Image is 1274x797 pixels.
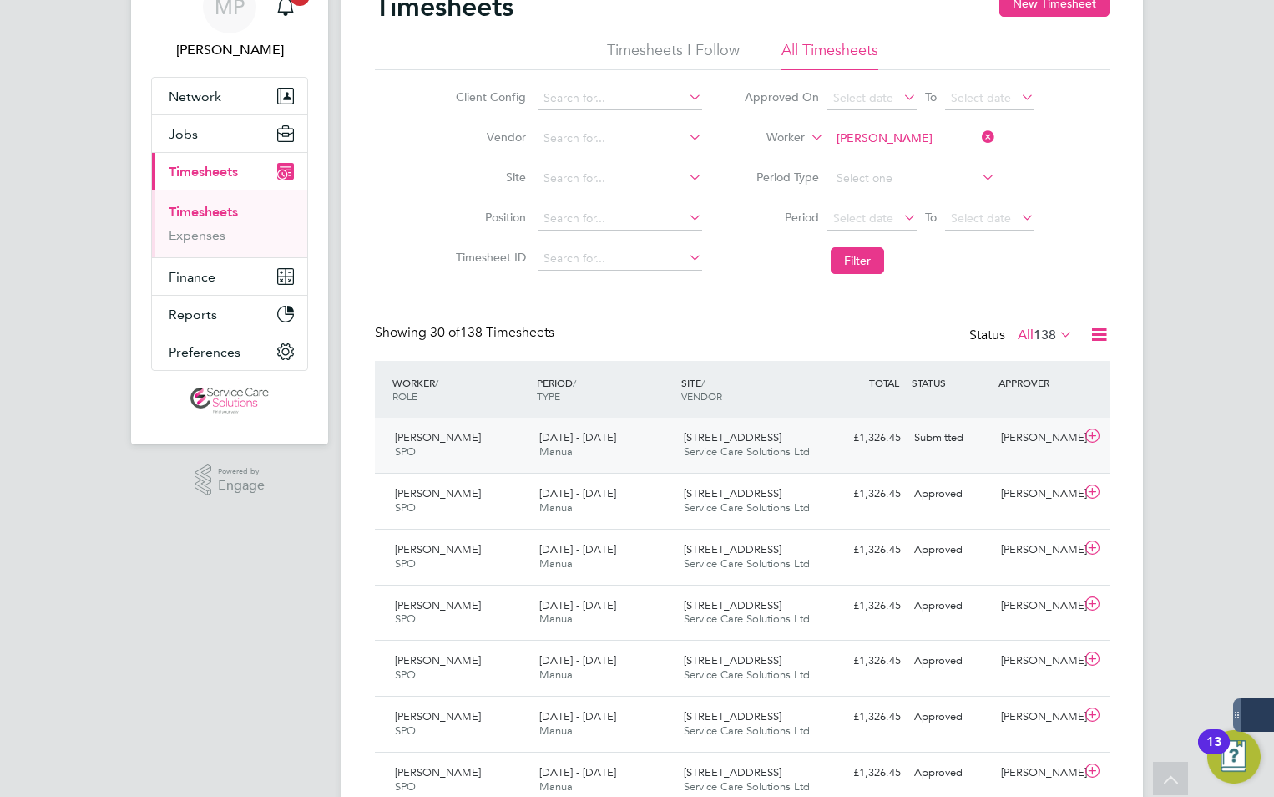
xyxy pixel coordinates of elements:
[169,126,198,142] span: Jobs
[395,723,416,738] span: SPO
[451,210,526,225] label: Position
[539,500,575,515] span: Manual
[573,376,576,389] span: /
[994,368,1081,398] div: APPROVER
[907,536,994,564] div: Approved
[994,647,1081,675] div: [PERSON_NAME]
[537,389,560,403] span: TYPE
[920,86,942,108] span: To
[152,333,307,370] button: Preferences
[684,779,810,794] span: Service Care Solutions Ltd
[684,723,810,738] span: Service Care Solutions Ltd
[152,296,307,333] button: Reports
[218,479,265,493] span: Engage
[821,536,907,564] div: £1,326.45
[430,324,460,341] span: 30 of
[684,430,781,444] span: [STREET_ADDRESS]
[539,598,616,612] span: [DATE] - [DATE]
[684,653,781,668] span: [STREET_ADDRESS]
[451,170,526,185] label: Site
[684,486,781,500] span: [STREET_ADDRESS]
[169,89,221,104] span: Network
[1018,327,1073,343] label: All
[1207,730,1261,784] button: Open Resource Center, 13 new notifications
[451,250,526,265] label: Timesheet ID
[395,765,481,779] span: [PERSON_NAME]
[539,765,616,779] span: [DATE] - [DATE]
[395,486,481,500] span: [PERSON_NAME]
[920,206,942,228] span: To
[218,464,265,479] span: Powered by
[684,542,781,556] span: [STREET_ADDRESS]
[152,78,307,114] button: Network
[169,204,238,220] a: Timesheets
[195,464,265,496] a: Powered byEngage
[907,480,994,508] div: Approved
[539,444,575,459] span: Manual
[994,592,1081,620] div: [PERSON_NAME]
[539,556,575,571] span: Manual
[539,486,616,500] span: [DATE] - [DATE]
[395,779,416,794] span: SPO
[539,612,575,626] span: Manual
[190,388,269,414] img: servicecare-logo-retina.png
[539,723,575,738] span: Manual
[435,376,438,389] span: /
[821,592,907,620] div: £1,326.45
[1034,327,1056,343] span: 138
[730,129,805,146] label: Worker
[395,556,416,571] span: SPO
[451,89,526,104] label: Client Config
[151,40,308,60] span: Michael Potts
[744,170,819,185] label: Period Type
[907,703,994,731] div: Approved
[395,500,416,515] span: SPO
[833,211,893,226] span: Select date
[994,703,1081,731] div: [PERSON_NAME]
[395,653,481,668] span: [PERSON_NAME]
[684,709,781,723] span: [STREET_ADDRESS]
[430,324,554,341] span: 138 Timesheets
[152,153,307,190] button: Timesheets
[907,759,994,787] div: Approved
[833,90,893,105] span: Select date
[169,307,217,322] span: Reports
[781,40,878,70] li: All Timesheets
[151,388,308,414] a: Go to home page
[907,424,994,452] div: Submitted
[951,211,1011,226] span: Select date
[538,167,702,190] input: Search for...
[907,368,994,398] div: STATUS
[994,480,1081,508] div: [PERSON_NAME]
[395,668,416,682] span: SPO
[821,647,907,675] div: £1,326.45
[395,542,481,556] span: [PERSON_NAME]
[821,703,907,731] div: £1,326.45
[538,127,702,150] input: Search for...
[951,90,1011,105] span: Select date
[701,376,705,389] span: /
[994,424,1081,452] div: [PERSON_NAME]
[1206,742,1221,764] div: 13
[539,430,616,444] span: [DATE] - [DATE]
[684,556,810,571] span: Service Care Solutions Ltd
[677,368,822,411] div: SITE
[152,115,307,152] button: Jobs
[395,430,481,444] span: [PERSON_NAME]
[684,612,810,626] span: Service Care Solutions Ltd
[681,389,722,403] span: VENDOR
[539,542,616,556] span: [DATE] - [DATE]
[169,269,215,285] span: Finance
[607,40,740,70] li: Timesheets I Follow
[395,612,416,626] span: SPO
[994,536,1081,564] div: [PERSON_NAME]
[831,247,884,274] button: Filter
[538,207,702,231] input: Search for...
[539,668,575,682] span: Manual
[395,444,416,459] span: SPO
[395,598,481,612] span: [PERSON_NAME]
[533,368,677,411] div: PERIOD
[169,164,238,180] span: Timesheets
[684,500,810,515] span: Service Care Solutions Ltd
[539,653,616,668] span: [DATE] - [DATE]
